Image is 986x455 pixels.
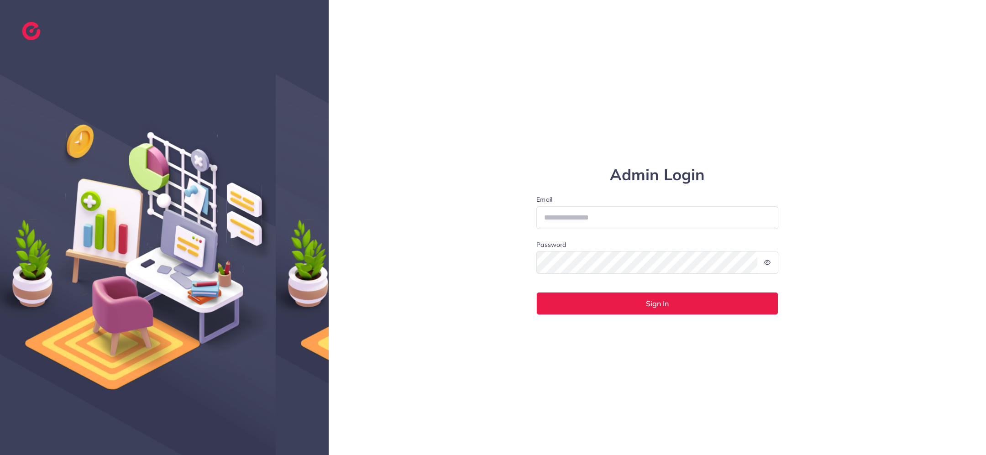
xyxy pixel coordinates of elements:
h1: Admin Login [536,166,778,184]
span: Sign In [646,300,669,307]
img: logo [22,22,41,40]
label: Email [536,195,778,204]
button: Sign In [536,292,778,315]
label: Password [536,240,566,249]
